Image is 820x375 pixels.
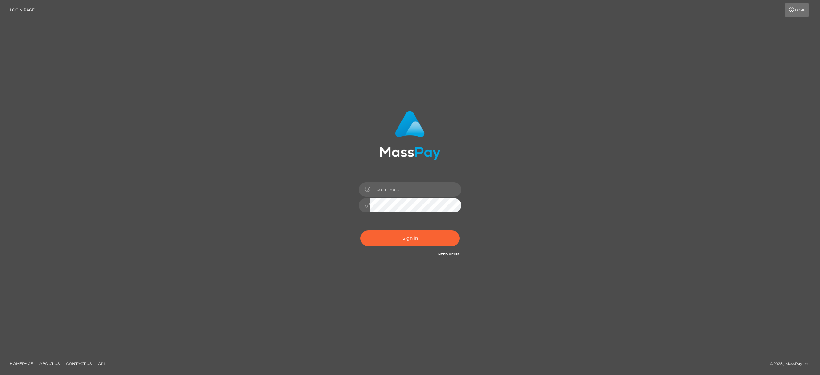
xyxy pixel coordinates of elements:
a: Login Page [10,3,35,17]
img: MassPay Login [380,111,440,160]
a: About Us [37,359,62,369]
div: © 2025 , MassPay Inc. [770,360,815,367]
a: Homepage [7,359,36,369]
a: Need Help? [438,252,460,256]
input: Username... [370,182,461,197]
a: Login [785,3,809,17]
a: Contact Us [63,359,94,369]
button: Sign in [360,230,460,246]
a: API [95,359,108,369]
